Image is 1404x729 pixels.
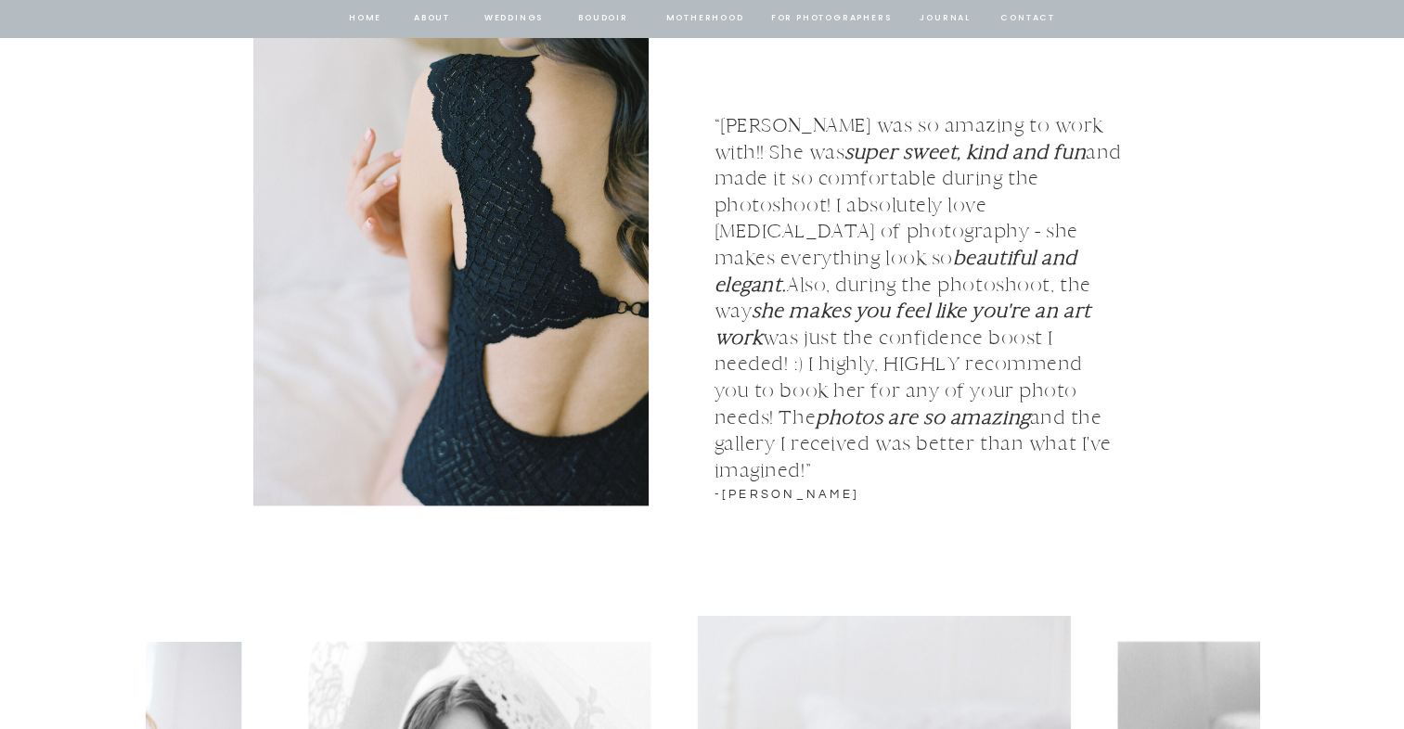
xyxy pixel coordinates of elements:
[998,10,1058,27] a: contact
[483,10,546,27] a: Weddings
[844,140,1086,164] b: super sweet, kind and fun
[666,10,743,27] a: Motherhood
[715,299,1091,350] b: she makes you feel like you're an art work
[816,405,1030,429] b: photos are so amazing
[715,112,1123,459] p: “[PERSON_NAME] was so amazing to work with!! She was and made it so comfortable during the photos...
[771,10,892,27] a: for photographers
[413,10,452,27] a: about
[715,246,1077,297] b: beautiful and elegant.
[348,10,383,27] a: home
[917,10,974,27] a: journal
[577,10,630,27] a: BOUDOIR
[715,486,932,506] h3: -[PERSON_NAME]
